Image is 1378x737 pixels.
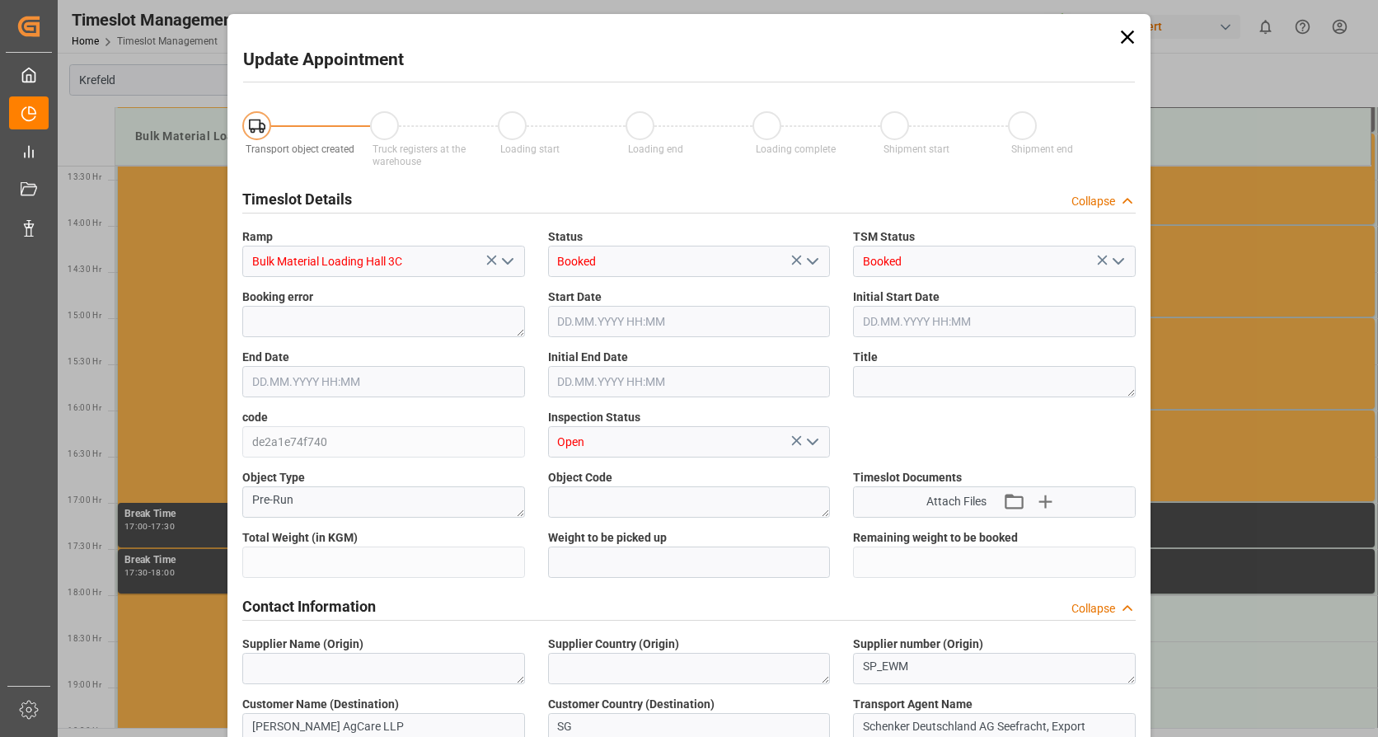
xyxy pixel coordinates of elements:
span: End Date [242,349,289,366]
span: Ramp [242,228,273,246]
span: TSM Status [853,228,915,246]
span: Timeslot Documents [853,469,962,486]
span: Shipment start [884,143,949,155]
input: DD.MM.YYYY HH:MM [548,366,831,397]
span: Loading start [500,143,560,155]
span: Truck registers at the warehouse [373,143,466,167]
input: DD.MM.YYYY HH:MM [548,306,831,337]
input: Type to search/select [242,246,525,277]
span: Supplier number (Origin) [853,636,983,653]
span: Total Weight (in KGM) [242,529,358,547]
span: Title [853,349,878,366]
input: DD.MM.YYYY HH:MM [242,366,525,397]
span: Initial End Date [548,349,628,366]
span: Object Type [242,469,305,486]
div: Collapse [1071,600,1115,617]
textarea: Pre-Run [242,486,525,518]
button: open menu [1104,249,1129,275]
h2: Timeslot Details [242,188,352,210]
span: Shipment end [1011,143,1073,155]
span: Loading end [628,143,683,155]
input: DD.MM.YYYY HH:MM [853,306,1136,337]
span: Object Code [548,469,612,486]
button: open menu [799,249,824,275]
h2: Contact Information [242,595,376,617]
button: open menu [799,430,824,455]
span: Status [548,228,583,246]
span: Start Date [548,289,602,306]
span: Booking error [242,289,313,306]
button: open menu [494,249,518,275]
h2: Update Appointment [243,47,404,73]
input: Type to search/select [548,246,831,277]
span: Transport Agent Name [853,696,973,713]
span: Weight to be picked up [548,529,667,547]
span: Attach Files [926,493,987,510]
textarea: SP_EWM [853,653,1136,684]
span: Customer Name (Destination) [242,696,399,713]
span: Customer Country (Destination) [548,696,715,713]
span: Loading complete [756,143,836,155]
span: Supplier Country (Origin) [548,636,679,653]
span: Initial Start Date [853,289,940,306]
span: Supplier Name (Origin) [242,636,363,653]
div: Collapse [1071,193,1115,210]
span: Transport object created [246,143,354,155]
span: code [242,409,268,426]
span: Remaining weight to be booked [853,529,1018,547]
span: Inspection Status [548,409,640,426]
